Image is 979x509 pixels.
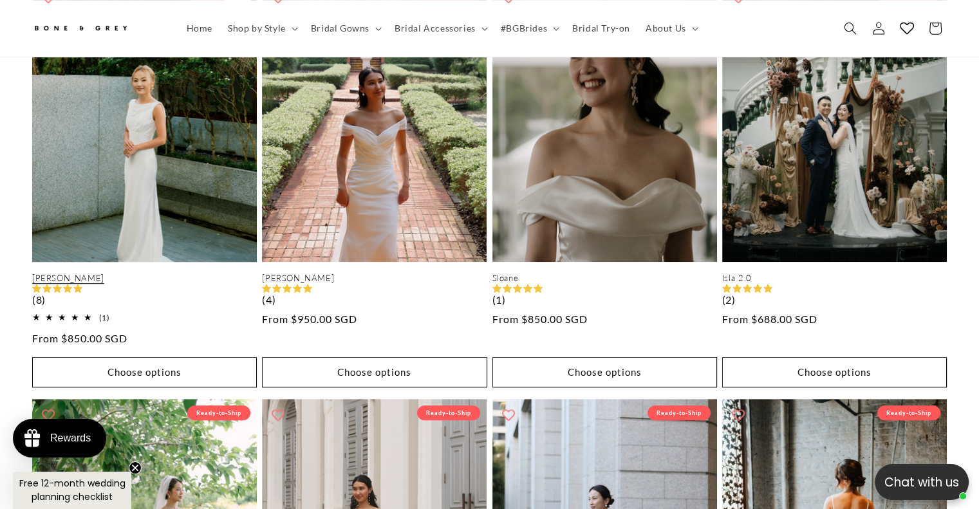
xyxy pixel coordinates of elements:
[646,23,686,34] span: About Us
[187,23,212,34] span: Home
[501,23,547,34] span: #BGBrides
[262,357,487,387] button: Choose options
[303,15,387,42] summary: Bridal Gowns
[492,357,717,387] button: Choose options
[638,15,704,42] summary: About Us
[875,464,969,500] button: Open chatbox
[836,14,864,42] summary: Search
[32,273,257,284] a: [PERSON_NAME]
[228,23,286,34] span: Shop by Style
[265,402,291,428] button: Add to wishlist
[725,402,751,428] button: Add to wishlist
[722,357,947,387] button: Choose options
[496,402,521,428] button: Add to wishlist
[492,273,717,284] a: Sloane
[220,15,303,42] summary: Shop by Style
[32,18,129,39] img: Bone and Grey Bridal
[564,15,638,42] a: Bridal Try-on
[50,432,91,444] div: Rewards
[395,23,476,34] span: Bridal Accessories
[35,402,61,428] button: Add to wishlist
[179,15,220,42] a: Home
[13,472,131,509] div: Free 12-month wedding planning checklistClose teaser
[722,273,947,284] a: Isla 2.0
[32,357,257,387] button: Choose options
[19,477,126,503] span: Free 12-month wedding planning checklist
[493,15,564,42] summary: #BGBrides
[262,273,487,284] a: [PERSON_NAME]
[28,13,166,44] a: Bone and Grey Bridal
[311,23,369,34] span: Bridal Gowns
[387,15,493,42] summary: Bridal Accessories
[129,461,142,474] button: Close teaser
[875,473,969,492] p: Chat with us
[572,23,630,34] span: Bridal Try-on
